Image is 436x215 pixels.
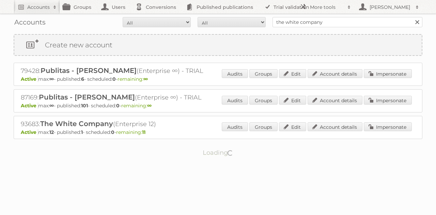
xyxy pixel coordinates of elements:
[116,129,145,135] span: remaining:
[81,76,84,82] strong: 6
[81,103,88,109] strong: 101
[308,122,362,131] a: Account details
[279,96,306,105] a: Edit
[147,103,152,109] strong: ∞
[21,103,38,109] span: Active
[222,96,248,105] a: Audits
[49,129,54,135] strong: 12
[21,76,38,82] span: Active
[118,76,148,82] span: remaining:
[49,103,54,109] strong: ∞
[41,66,137,75] span: Publitas - [PERSON_NAME]
[310,4,344,11] h2: More tools
[249,96,278,105] a: Groups
[249,122,278,131] a: Groups
[39,93,135,101] span: Publitas - [PERSON_NAME]
[308,69,362,78] a: Account details
[368,4,412,11] h2: [PERSON_NAME]
[21,120,259,128] h2: 93683: (Enterprise 12)
[49,76,54,82] strong: ∞
[308,96,362,105] a: Account details
[181,146,255,159] p: Loading
[364,96,412,105] a: Impersonate
[21,129,38,135] span: Active
[81,129,83,135] strong: 1
[222,69,248,78] a: Audits
[21,103,415,109] p: max: - published: - scheduled: -
[279,69,306,78] a: Edit
[112,76,116,82] strong: 0
[364,122,412,131] a: Impersonate
[143,76,148,82] strong: ∞
[142,129,145,135] strong: 11
[27,4,50,11] h2: Accounts
[249,69,278,78] a: Groups
[14,35,422,55] a: Create new account
[21,76,415,82] p: max: - published: - scheduled: -
[21,93,259,102] h2: 87169: (Enterprise ∞) - TRIAL
[21,129,415,135] p: max: - published: - scheduled: -
[116,103,120,109] strong: 0
[279,122,306,131] a: Edit
[21,66,259,75] h2: 79428: (Enterprise ∞) - TRIAL
[40,120,113,128] span: The White Company
[364,69,412,78] a: Impersonate
[111,129,114,135] strong: 0
[222,122,248,131] a: Audits
[121,103,152,109] span: remaining:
